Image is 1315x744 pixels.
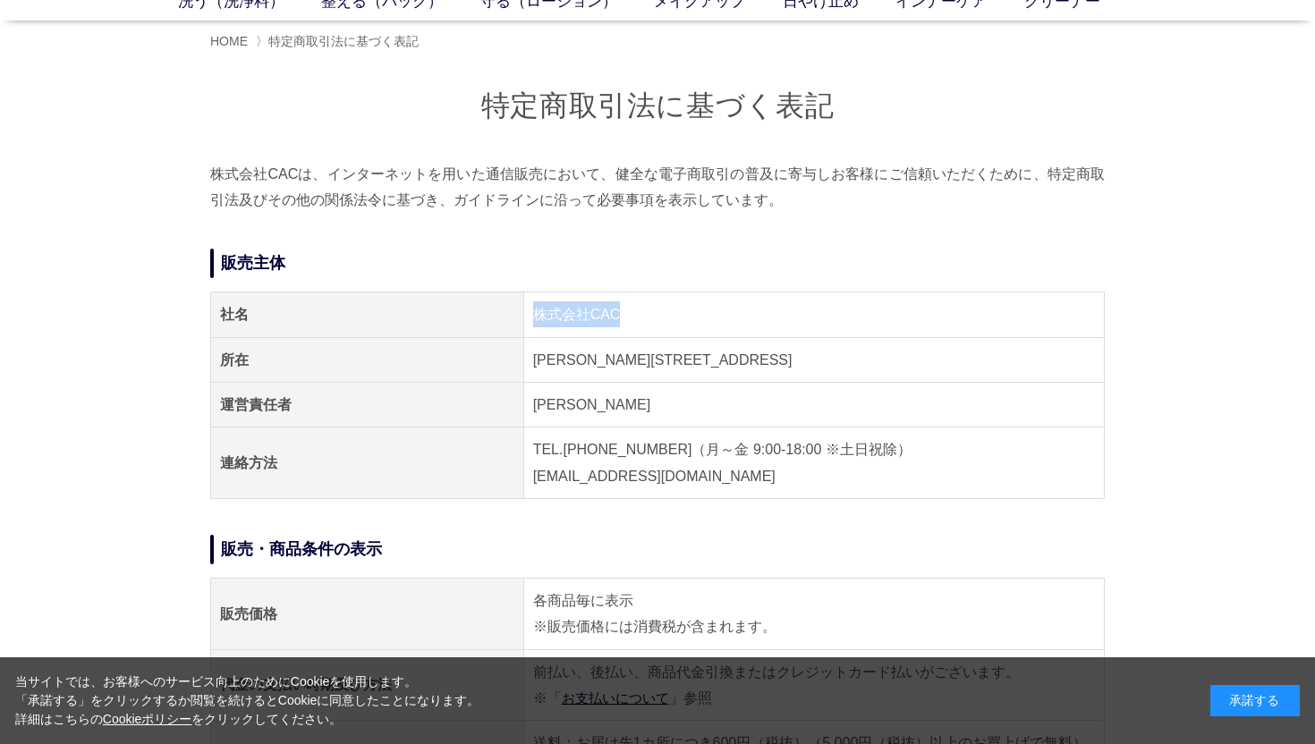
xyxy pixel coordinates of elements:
[523,427,1104,499] td: TEL.[PHONE_NUMBER]（月～金 9:00-18:00 ※土日祝除） [EMAIL_ADDRESS][DOMAIN_NAME]
[523,578,1104,649] td: 各商品毎に表示 ※販売価格には消費税が含まれます。
[210,87,1105,125] h1: 特定商取引法に基づく表記
[256,33,423,50] li: 〉
[1210,685,1300,716] div: 承諾する
[15,672,480,729] div: 当サイトでは、お客様へのサービス向上のためにCookieを使用します。 「承諾する」をクリックするか閲覧を続けるとCookieに同意したことになります。 詳細はこちらの をクリックしてください。
[211,427,524,499] th: 連絡方法
[523,383,1104,427] td: [PERSON_NAME]
[523,649,1104,721] td: 前払い、後払い、商品代金引換またはクレジットカード払いがございます。 ※「 」参照
[523,337,1104,382] td: [PERSON_NAME][STREET_ADDRESS]
[210,249,1105,278] h2: 販売主体
[103,712,192,726] a: Cookieポリシー
[211,649,524,721] th: 代金の支払い時期及び方法
[211,578,524,649] th: 販売価格
[210,535,1105,564] h2: 販売・商品条件の表示
[211,337,524,382] th: 所在
[211,383,524,427] th: 運営責任者
[210,161,1105,214] p: 株式会社CACは、インターネットを用いた通信販売において、健全な電子商取引の普及に寄与しお客様にご信頼いただくために、特定商取引法及びその他の関係法令に基づき、ガイドラインに沿って必要事項を表示...
[268,34,419,48] span: 特定商取引法に基づく表記
[210,34,248,48] a: HOME
[211,292,524,337] th: 社名
[523,292,1104,337] td: 株式会社CAC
